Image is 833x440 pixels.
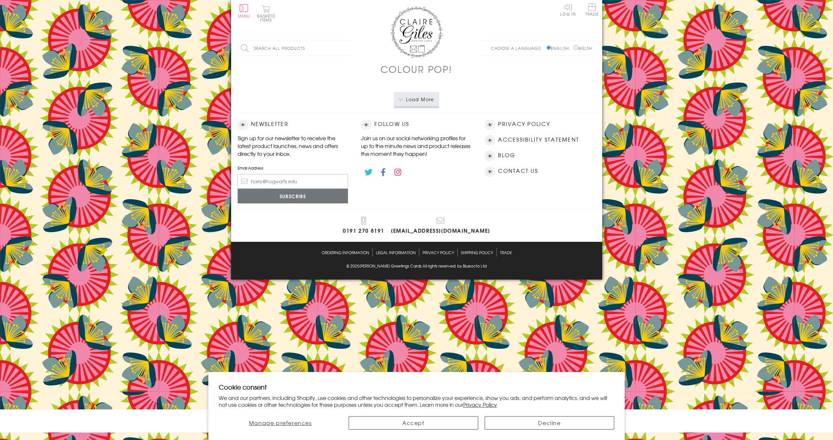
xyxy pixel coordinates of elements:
[585,3,599,16] span: Trade
[238,134,348,158] p: Sign up for our newsletter to receive the latest product launches, news and offers directly to yo...
[219,416,342,430] button: Manage preferences
[500,248,512,256] a: Trade
[345,41,352,56] input: Search
[423,263,456,269] span: All rights reserved.
[381,62,452,76] h1: Colour POP!
[498,135,579,144] a: Accessibility Statement
[547,45,572,51] label: English
[361,120,472,130] h2: Follow Us
[547,46,551,50] input: English
[219,382,615,392] h2: Cookie consent
[219,394,615,408] p: We and our partners, including Shopify, use cookies and other technologies to personalize your ex...
[361,134,472,158] p: Join us on our social networking profiles for up to the minute news and product releases the mome...
[391,217,490,235] a: [EMAIL_ADDRESS][DOMAIN_NAME]
[574,45,592,51] label: Welsh
[423,248,454,256] a: Privacy Policy
[238,41,352,56] input: Search all products
[585,3,599,17] a: Trade
[238,165,348,171] label: Email Address
[249,419,312,427] span: Manage preferences
[238,13,250,19] span: Menu
[376,248,416,256] a: Legal Information
[322,248,369,256] a: Ordering Information
[394,92,439,106] button: Load More
[391,7,443,58] img: Claire Giles Greetings Cards
[491,45,545,51] p: Choose a language:
[238,4,250,18] button: Menu
[574,46,578,50] input: Welsh
[349,416,478,430] button: Accept
[343,217,384,235] a: 0191 270 8191
[238,120,348,130] h2: Newsletter
[257,5,275,22] button: Basket0 items
[238,189,348,203] input: Subscribe
[260,13,275,23] span: 0 items
[461,248,493,256] a: Shipping Policy
[238,174,348,189] input: harry@hogwarts.edu
[498,167,538,175] a: Contact Us
[498,151,515,160] a: Blog
[238,263,596,269] p: © 2025 .
[359,263,422,270] a: [PERSON_NAME] Greetings Cards
[485,416,614,430] button: Decline
[463,401,497,408] a: Privacy Policy
[560,3,576,16] a: Log In
[457,263,487,270] a: by Blueocto Ltd
[498,120,550,129] a: Privacy Policy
